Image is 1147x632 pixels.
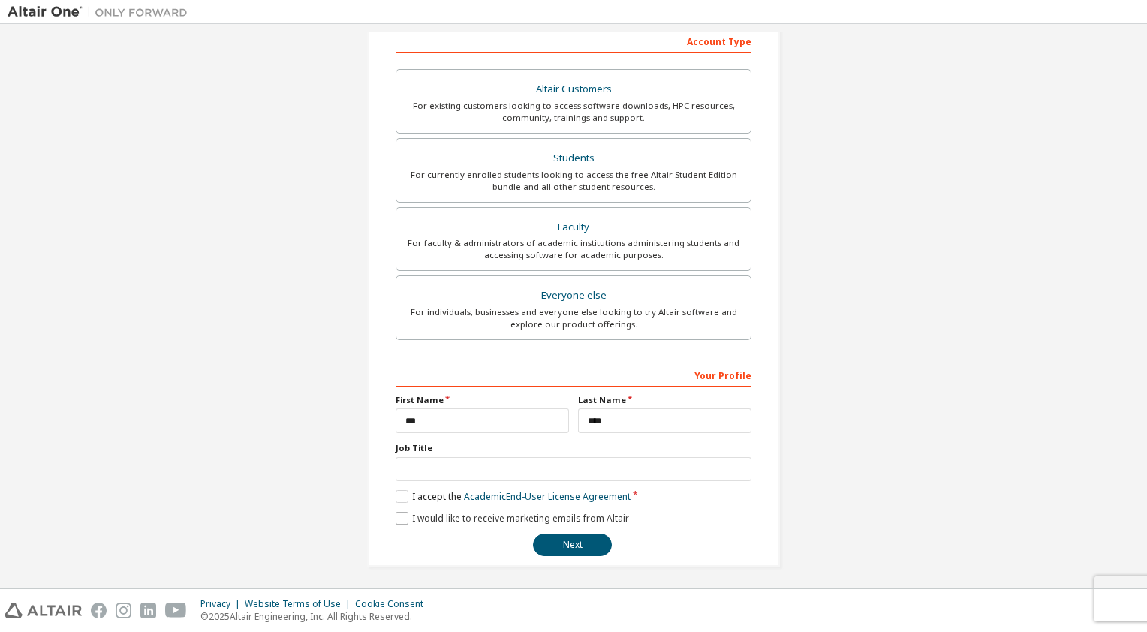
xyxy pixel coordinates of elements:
img: instagram.svg [116,603,131,618]
label: I would like to receive marketing emails from Altair [396,512,629,525]
div: Faculty [405,217,742,238]
img: altair_logo.svg [5,603,82,618]
label: I accept the [396,490,631,503]
div: Students [405,148,742,169]
div: Privacy [200,598,245,610]
label: Last Name [578,394,751,406]
label: Job Title [396,442,751,454]
a: Academic End-User License Agreement [464,490,631,503]
label: First Name [396,394,569,406]
div: For currently enrolled students looking to access the free Altair Student Edition bundle and all ... [405,169,742,193]
button: Next [533,534,612,556]
img: Altair One [8,5,195,20]
div: Your Profile [396,363,751,387]
div: For existing customers looking to access software downloads, HPC resources, community, trainings ... [405,100,742,124]
div: Cookie Consent [355,598,432,610]
img: youtube.svg [165,603,187,618]
div: For individuals, businesses and everyone else looking to try Altair software and explore our prod... [405,306,742,330]
div: For faculty & administrators of academic institutions administering students and accessing softwa... [405,237,742,261]
div: Website Terms of Use [245,598,355,610]
img: facebook.svg [91,603,107,618]
img: linkedin.svg [140,603,156,618]
div: Account Type [396,29,751,53]
p: © 2025 Altair Engineering, Inc. All Rights Reserved. [200,610,432,623]
div: Altair Customers [405,79,742,100]
div: Everyone else [405,285,742,306]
